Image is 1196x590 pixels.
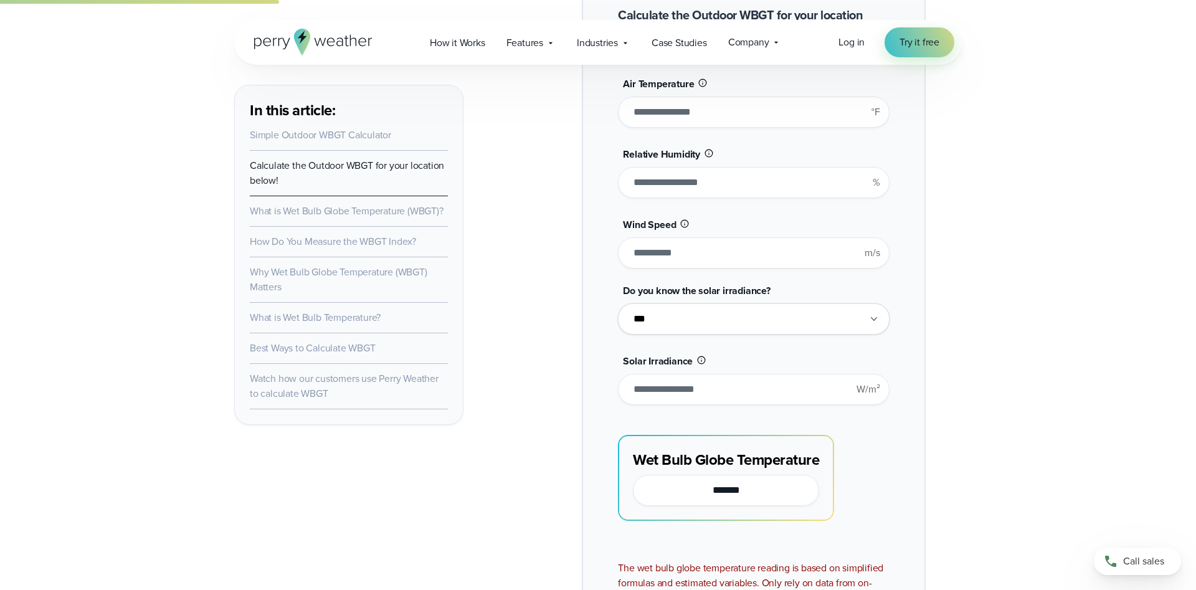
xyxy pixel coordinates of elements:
a: What is Wet Bulb Globe Temperature (WBGT)? [250,204,444,218]
h2: Calculate the Outdoor WBGT for your location below! [618,6,889,42]
h3: In this article: [250,100,448,120]
a: Try it free [885,27,954,57]
a: Watch how our customers use Perry Weather to calculate WBGT [250,371,439,401]
span: Solar Irradiance [623,354,693,368]
span: Try it free [899,35,939,50]
a: Simple Outdoor WBGT Calculator [250,128,391,142]
a: Call sales [1094,548,1181,575]
span: Call sales [1123,554,1164,569]
span: Features [506,36,543,50]
a: Log in [838,35,865,50]
span: Industries [577,36,618,50]
span: How it Works [430,36,485,50]
span: Do you know the solar irradiance? [623,283,770,298]
a: Calculate the Outdoor WBGT for your location below! [250,158,444,188]
span: Case Studies [652,36,707,50]
a: Why Wet Bulb Globe Temperature (WBGT) Matters [250,265,427,294]
span: Wind Speed [623,217,676,232]
a: How it Works [419,30,496,55]
a: What is Wet Bulb Temperature? [250,310,381,325]
span: Air Temperature [623,77,694,91]
span: Relative Humidity [623,147,700,161]
a: Best Ways to Calculate WBGT [250,341,376,355]
span: Company [728,35,769,50]
span: Log in [838,35,865,49]
a: Case Studies [641,30,718,55]
a: How Do You Measure the WBGT Index? [250,234,416,249]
